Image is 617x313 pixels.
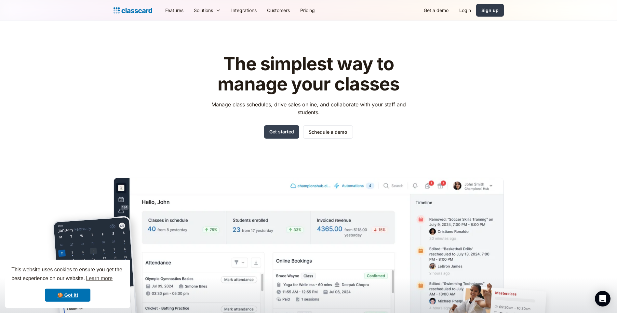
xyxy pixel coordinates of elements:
[5,260,130,308] div: cookieconsent
[11,266,124,283] span: This website uses cookies to ensure you get the best experience on our website.
[205,101,412,116] p: Manage class schedules, drive sales online, and collaborate with your staff and students.
[226,3,262,18] a: Integrations
[85,274,114,283] a: learn more about cookies
[262,3,295,18] a: Customers
[419,3,454,18] a: Get a demo
[264,125,299,139] a: Get started
[194,7,213,14] div: Solutions
[189,3,226,18] div: Solutions
[476,4,504,17] a: Sign up
[454,3,476,18] a: Login
[114,6,152,15] a: home
[303,125,353,139] a: Schedule a demo
[481,7,499,14] div: Sign up
[45,289,90,302] a: dismiss cookie message
[205,54,412,94] h1: The simplest way to manage your classes
[595,291,610,306] div: Open Intercom Messenger
[295,3,320,18] a: Pricing
[160,3,189,18] a: Features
